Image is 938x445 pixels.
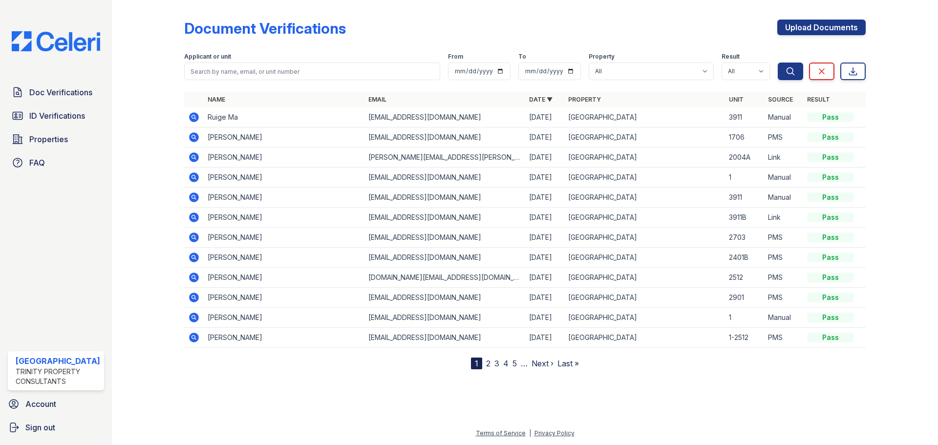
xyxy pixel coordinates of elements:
div: | [529,429,531,437]
td: 1 [725,168,764,188]
td: [DATE] [525,328,564,348]
label: Result [722,53,740,61]
td: 2703 [725,228,764,248]
td: [PERSON_NAME] [204,328,364,348]
a: Property [568,96,601,103]
td: [GEOGRAPHIC_DATA] [564,208,725,228]
label: From [448,53,463,61]
td: 1706 [725,127,764,148]
a: ID Verifications [8,106,104,126]
td: PMS [764,288,803,308]
td: [PERSON_NAME] [204,168,364,188]
td: [EMAIL_ADDRESS][DOMAIN_NAME] [364,288,525,308]
td: [GEOGRAPHIC_DATA] [564,107,725,127]
label: Applicant or unit [184,53,231,61]
td: [PERSON_NAME] [204,208,364,228]
td: [EMAIL_ADDRESS][DOMAIN_NAME] [364,168,525,188]
td: [GEOGRAPHIC_DATA] [564,127,725,148]
td: [DATE] [525,248,564,268]
a: Next › [532,359,554,368]
td: Manual [764,107,803,127]
td: [EMAIL_ADDRESS][DOMAIN_NAME] [364,188,525,208]
td: [PERSON_NAME][EMAIL_ADDRESS][PERSON_NAME][DOMAIN_NAME] [364,148,525,168]
div: Pass [807,152,854,162]
div: Pass [807,333,854,342]
td: 3911 [725,188,764,208]
td: PMS [764,248,803,268]
td: PMS [764,268,803,288]
a: Last » [557,359,579,368]
td: PMS [764,328,803,348]
td: [GEOGRAPHIC_DATA] [564,228,725,248]
td: [EMAIL_ADDRESS][DOMAIN_NAME] [364,248,525,268]
a: Unit [729,96,744,103]
span: … [521,358,528,369]
a: Sign out [4,418,108,437]
td: 1 [725,308,764,328]
td: [GEOGRAPHIC_DATA] [564,288,725,308]
a: Account [4,394,108,414]
a: FAQ [8,153,104,172]
div: Pass [807,192,854,202]
td: Ruige Ma [204,107,364,127]
a: Result [807,96,830,103]
td: Manual [764,308,803,328]
td: [EMAIL_ADDRESS][DOMAIN_NAME] [364,127,525,148]
div: Pass [807,273,854,282]
a: 3 [494,359,499,368]
td: [DOMAIN_NAME][EMAIL_ADDRESS][DOMAIN_NAME] [364,268,525,288]
span: Properties [29,133,68,145]
div: Pass [807,132,854,142]
div: Pass [807,112,854,122]
td: [GEOGRAPHIC_DATA] [564,168,725,188]
div: Document Verifications [184,20,346,37]
td: 2004A [725,148,764,168]
td: 3911B [725,208,764,228]
span: Doc Verifications [29,86,92,98]
td: [DATE] [525,308,564,328]
td: Link [764,208,803,228]
td: [DATE] [525,168,564,188]
td: [DATE] [525,188,564,208]
td: [PERSON_NAME] [204,248,364,268]
td: [DATE] [525,288,564,308]
a: Doc Verifications [8,83,104,102]
td: [PERSON_NAME] [204,268,364,288]
td: [DATE] [525,228,564,248]
td: [EMAIL_ADDRESS][DOMAIN_NAME] [364,107,525,127]
td: [GEOGRAPHIC_DATA] [564,188,725,208]
td: [PERSON_NAME] [204,308,364,328]
a: Privacy Policy [534,429,575,437]
a: Name [208,96,225,103]
td: [PERSON_NAME] [204,228,364,248]
td: [DATE] [525,107,564,127]
div: Trinity Property Consultants [16,367,100,386]
td: 2401B [725,248,764,268]
td: [EMAIL_ADDRESS][DOMAIN_NAME] [364,228,525,248]
a: Terms of Service [476,429,526,437]
td: PMS [764,127,803,148]
td: [DATE] [525,268,564,288]
label: To [518,53,526,61]
td: [GEOGRAPHIC_DATA] [564,248,725,268]
span: ID Verifications [29,110,85,122]
td: PMS [764,228,803,248]
img: CE_Logo_Blue-a8612792a0a2168367f1c8372b55b34899dd931a85d93a1a3d3e32e68fde9ad4.png [4,31,108,51]
td: 2901 [725,288,764,308]
span: FAQ [29,157,45,169]
td: [DATE] [525,208,564,228]
td: 1-2512 [725,328,764,348]
a: Source [768,96,793,103]
td: [PERSON_NAME] [204,127,364,148]
td: Manual [764,168,803,188]
td: [EMAIL_ADDRESS][DOMAIN_NAME] [364,208,525,228]
div: Pass [807,172,854,182]
td: [GEOGRAPHIC_DATA] [564,148,725,168]
td: [GEOGRAPHIC_DATA] [564,268,725,288]
a: 4 [503,359,509,368]
td: [PERSON_NAME] [204,188,364,208]
span: Account [25,398,56,410]
label: Property [589,53,615,61]
div: Pass [807,253,854,262]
